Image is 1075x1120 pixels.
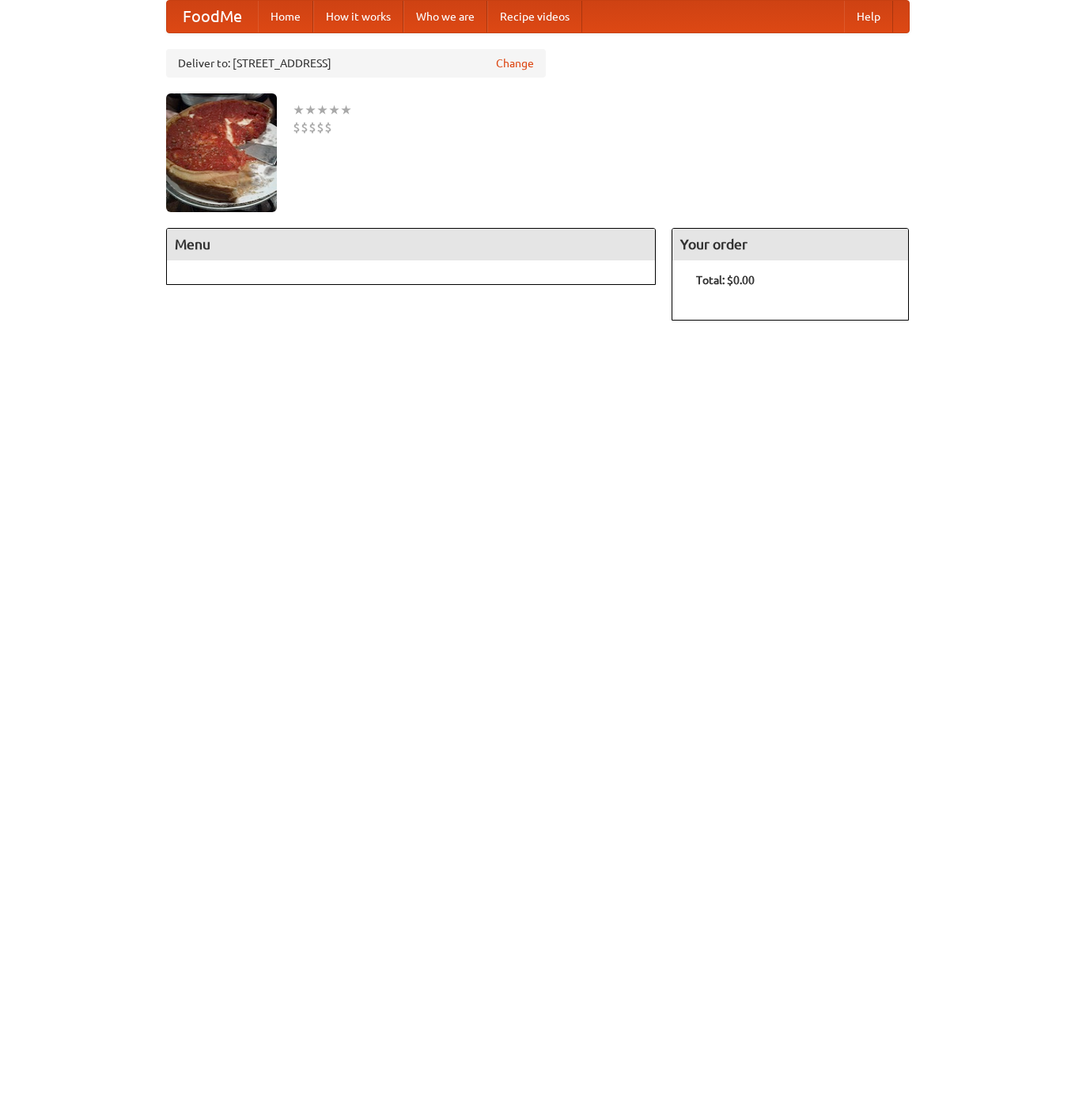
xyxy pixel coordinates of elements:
li: ★ [340,101,352,119]
li: $ [301,119,308,136]
a: Recipe videos [487,1,582,32]
a: Who we are [403,1,487,32]
b: Total: $0.00 [696,274,755,287]
h4: Your order [672,229,908,260]
li: ★ [293,101,305,119]
a: Help [844,1,893,32]
li: ★ [328,101,340,119]
a: Home [258,1,313,32]
img: angular.jpg [166,93,277,212]
li: ★ [316,101,328,119]
h4: Menu [167,229,656,260]
li: $ [324,119,332,136]
a: Change [496,55,534,71]
li: $ [316,119,324,136]
a: How it works [313,1,403,32]
a: FoodMe [167,1,258,32]
li: $ [293,119,301,136]
li: $ [308,119,316,136]
div: Deliver to: [STREET_ADDRESS] [166,49,546,78]
li: ★ [305,101,316,119]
